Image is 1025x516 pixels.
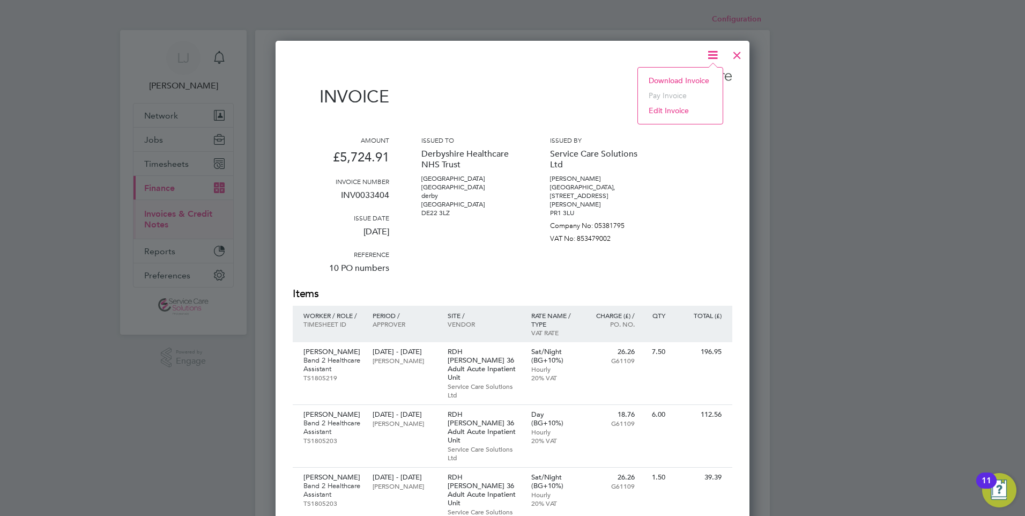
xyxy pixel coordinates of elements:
p: TS1805203 [303,499,362,507]
p: 20% VAT [531,499,578,507]
h3: Invoice number [293,177,389,186]
p: Timesheet ID [303,320,362,328]
p: 1.50 [645,473,665,482]
p: Total (£) [676,311,722,320]
p: Service Care Solutions Ltd [550,144,647,174]
p: RDH [PERSON_NAME] 36 Adult Acute Inpatient Unit [448,348,521,382]
p: Band 2 Healthcare Assistant [303,482,362,499]
li: Pay invoice [643,88,717,103]
p: Rate name / type [531,311,578,328]
p: Sat/Night (BG+10%) [531,348,578,365]
p: 6.00 [645,410,665,419]
p: [PERSON_NAME] [303,473,362,482]
p: 39.39 [676,473,722,482]
div: 11 [982,481,991,495]
p: RDH [PERSON_NAME] 36 Adult Acute Inpatient Unit [448,473,521,507]
p: 7.50 [645,348,665,356]
p: Po. No. [588,320,635,328]
p: G61109 [588,356,635,365]
h3: Reference [293,250,389,259]
p: Band 2 Healthcare Assistant [303,419,362,436]
p: 26.26 [588,348,635,356]
p: [GEOGRAPHIC_DATA] [421,174,518,183]
p: Approver [373,320,436,328]
p: Day (BG+10%) [531,410,578,427]
p: 10 PO numbers [293,259,389,286]
p: [PERSON_NAME] [303,410,362,419]
p: QTY [645,311,665,320]
p: Service Care Solutions Ltd [448,382,521,399]
li: Download Invoice [643,73,717,88]
p: Service Care Solutions Ltd [448,445,521,462]
p: TS1805203 [303,436,362,445]
p: Hourly [531,365,578,373]
p: VAT No: 853479002 [550,230,647,243]
p: [PERSON_NAME] [373,356,436,365]
p: [DATE] - [DATE] [373,473,436,482]
p: G61109 [588,482,635,490]
p: [PERSON_NAME] [373,419,436,427]
h3: Amount [293,136,389,144]
p: Hourly [531,427,578,436]
p: 196.95 [676,348,722,356]
p: VAT rate [531,328,578,337]
p: [PERSON_NAME] [373,482,436,490]
p: 112.56 [676,410,722,419]
h3: Issue date [293,213,389,222]
p: £5,724.91 [293,144,389,177]
p: [PERSON_NAME] [550,200,647,209]
h2: Items [293,286,732,301]
li: Edit invoice [643,103,717,118]
p: [DATE] - [DATE] [373,410,436,419]
p: Company No: 05381795 [550,217,647,230]
p: TS1805219 [303,373,362,382]
p: RDH [PERSON_NAME] 36 Adult Acute Inpatient Unit [448,410,521,445]
p: [DATE] - [DATE] [373,348,436,356]
p: INV0033404 [293,186,389,213]
p: Hourly [531,490,578,499]
p: Sat/Night (BG+10%) [531,473,578,490]
p: Vendor [448,320,521,328]
p: PR1 3LU [550,209,647,217]
p: 18.76 [588,410,635,419]
p: Derbyshire Healthcare NHS Trust [421,144,518,174]
p: [DATE] [293,222,389,250]
p: Site / [448,311,521,320]
h1: Invoice [293,86,389,107]
p: Band 2 Healthcare Assistant [303,356,362,373]
button: Open Resource Center, 11 new notifications [982,473,1016,507]
p: [PERSON_NAME] [303,348,362,356]
p: Worker / Role / [303,311,362,320]
p: DE22 3LZ [421,209,518,217]
p: G61109 [588,419,635,427]
p: 20% VAT [531,373,578,382]
p: 20% VAT [531,436,578,445]
p: 26.26 [588,473,635,482]
p: [PERSON_NAME][GEOGRAPHIC_DATA], [STREET_ADDRESS] [550,174,647,200]
h3: Issued to [421,136,518,144]
p: Charge (£) / [588,311,635,320]
h3: Issued by [550,136,647,144]
p: derby [421,191,518,200]
p: Period / [373,311,436,320]
p: [GEOGRAPHIC_DATA] [421,200,518,209]
p: [GEOGRAPHIC_DATA] [421,183,518,191]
